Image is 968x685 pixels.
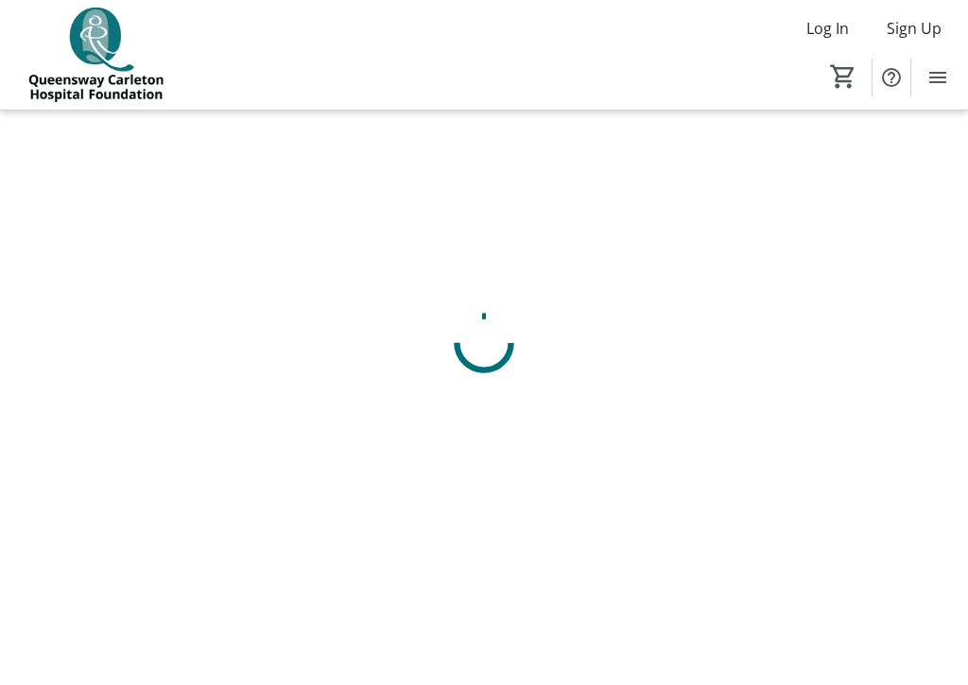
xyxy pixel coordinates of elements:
[826,60,860,94] button: Cart
[887,17,942,40] span: Sign Up
[872,13,957,43] button: Sign Up
[919,59,957,96] button: Menu
[11,8,180,102] img: QCH Foundation's Logo
[791,13,864,43] button: Log In
[806,17,849,40] span: Log In
[873,59,910,96] button: Help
